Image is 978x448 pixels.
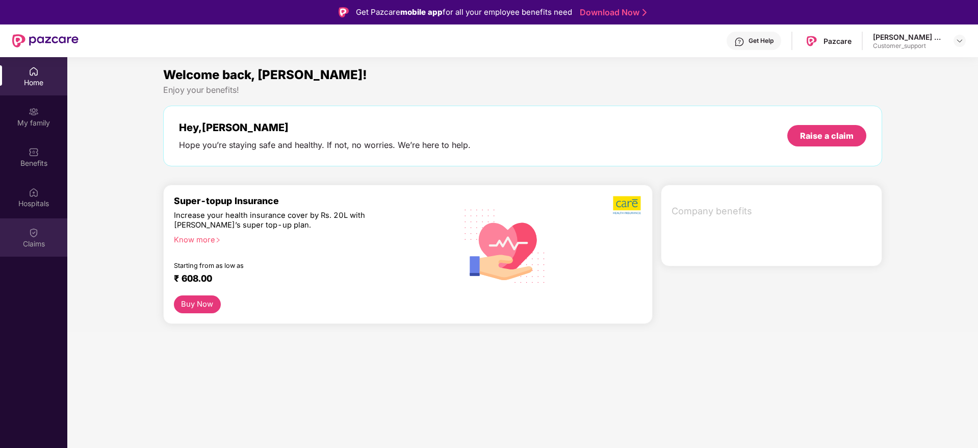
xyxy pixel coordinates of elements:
div: Starting from as low as [174,262,404,269]
img: svg+xml;base64,PHN2ZyBpZD0iSG9tZSIgeG1sbnM9Imh0dHA6Ly93d3cudzMub3JnLzIwMDAvc3ZnIiB3aWR0aD0iMjAiIG... [29,66,39,77]
a: Download Now [580,7,644,18]
div: Get Help [749,37,774,45]
div: Super-topup Insurance [174,195,447,206]
img: svg+xml;base64,PHN2ZyB3aWR0aD0iMjAiIGhlaWdodD0iMjAiIHZpZXdCb3g9IjAgMCAyMCAyMCIgZmlsbD0ibm9uZSIgeG... [29,107,39,117]
img: svg+xml;base64,PHN2ZyBpZD0iQmVuZWZpdHMiIHhtbG5zPSJodHRwOi8vd3d3LnczLm9yZy8yMDAwL3N2ZyIgd2lkdGg9Ij... [29,147,39,157]
div: Get Pazcare for all your employee benefits need [356,6,572,18]
div: Raise a claim [800,130,854,141]
span: Company benefits [672,204,874,218]
img: New Pazcare Logo [12,34,79,47]
img: Stroke [642,7,647,18]
div: Hope you’re staying safe and healthy. If not, no worries. We’re here to help. [179,140,471,151]
div: [PERSON_NAME] Y C [873,32,944,42]
img: svg+xml;base64,PHN2ZyBpZD0iQ2xhaW0iIHhtbG5zPSJodHRwOi8vd3d3LnczLm9yZy8yMDAwL3N2ZyIgd2lkdGg9IjIwIi... [29,228,39,238]
img: svg+xml;base64,PHN2ZyBpZD0iSGVscC0zMngzMiIgeG1sbnM9Imh0dHA6Ly93d3cudzMub3JnLzIwMDAvc3ZnIiB3aWR0aD... [734,37,744,47]
img: svg+xml;base64,PHN2ZyB4bWxucz0iaHR0cDovL3d3dy53My5vcmcvMjAwMC9zdmciIHhtbG5zOnhsaW5rPSJodHRwOi8vd3... [456,196,554,295]
div: Hey, [PERSON_NAME] [179,121,471,134]
div: Know more [174,235,441,242]
span: right [215,237,221,243]
div: Customer_support [873,42,944,50]
div: ₹ 608.00 [174,273,437,285]
div: Enjoy your benefits! [163,85,883,95]
button: Buy Now [174,295,221,313]
img: svg+xml;base64,PHN2ZyBpZD0iSG9zcGl0YWxzIiB4bWxucz0iaHR0cDovL3d3dy53My5vcmcvMjAwMC9zdmciIHdpZHRoPS... [29,187,39,197]
img: Logo [339,7,349,17]
div: Pazcare [823,36,852,46]
div: Increase your health insurance cover by Rs. 20L with [PERSON_NAME]’s super top-up plan. [174,211,403,231]
img: b5dec4f62d2307b9de63beb79f102df3.png [613,195,642,215]
img: svg+xml;base64,PHN2ZyBpZD0iRHJvcGRvd24tMzJ4MzIiIHhtbG5zPSJodHRwOi8vd3d3LnczLm9yZy8yMDAwL3N2ZyIgd2... [956,37,964,45]
span: Welcome back, [PERSON_NAME]! [163,67,367,82]
div: Company benefits [665,198,882,225]
strong: mobile app [400,7,443,17]
img: Pazcare_Logo.png [804,34,819,48]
